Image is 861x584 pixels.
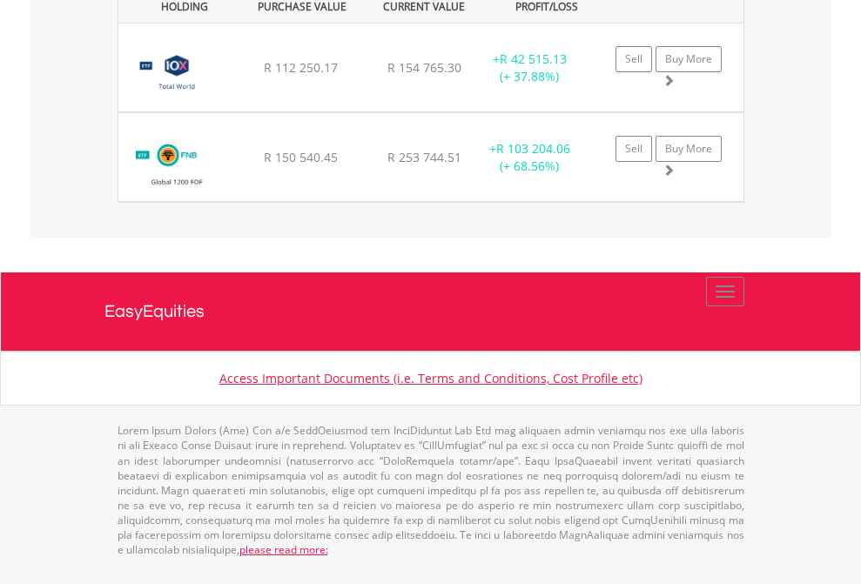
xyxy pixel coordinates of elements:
a: Access Important Documents (i.e. Terms and Conditions, Cost Profile etc) [219,370,642,386]
span: R 253 744.51 [387,149,461,165]
a: Sell [615,46,652,72]
div: + (+ 68.56%) [475,140,584,175]
a: Buy More [656,136,722,162]
span: R 150 540.45 [264,149,338,165]
img: TFSA.GLOBAL.png [127,45,227,107]
a: Buy More [656,46,722,72]
div: + (+ 37.88%) [475,50,584,85]
span: R 112 250.17 [264,59,338,76]
p: Lorem Ipsum Dolors (Ame) Con a/e SeddOeiusmod tem InciDiduntut Lab Etd mag aliquaen admin veniamq... [118,423,744,557]
img: TFSA.FNBEQF.png [127,135,227,197]
span: R 103 204.06 [496,140,570,157]
span: R 154 765.30 [387,59,461,76]
span: R 42 515.13 [500,50,567,67]
a: Sell [615,136,652,162]
a: EasyEquities [104,272,757,351]
a: please read more: [239,542,328,557]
